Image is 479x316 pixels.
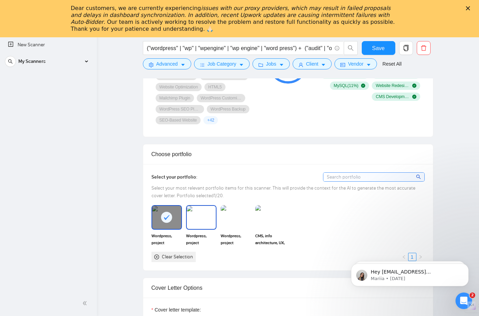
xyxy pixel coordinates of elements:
[8,38,89,52] a: New Scanner
[255,205,286,229] img: portfolio thumbnail image
[239,62,244,67] span: caret-down
[181,62,185,67] span: caret-down
[5,56,16,67] button: search
[187,206,216,229] img: portfolio thumbnail image
[2,38,94,52] li: New Scanner
[298,62,303,67] span: user
[2,55,94,71] li: My Scanners
[200,62,205,67] span: bars
[159,95,190,101] span: Mailchimp Plugin
[334,58,377,69] button: idcardVendorcaret-down
[293,58,332,69] button: userClientcaret-down
[143,58,191,69] button: settingAdvancedcaret-down
[71,5,391,25] i: issues with our proxy providers, which may result in failed proposals and delays in dashboard syn...
[207,117,214,123] span: + 42
[344,41,358,55] button: search
[151,232,182,246] span: Wordpress, project management, content strategy, CRM, SEO, CRO
[417,45,430,51] span: delete
[211,106,246,112] span: WordPress Backup
[279,62,284,67] span: caret-down
[470,293,475,298] span: 2
[399,41,413,55] button: copy
[252,58,290,69] button: folderJobscaret-down
[156,60,178,68] span: Advanced
[159,106,200,112] span: WordPress SEO Plugin
[321,62,326,67] span: caret-down
[417,41,431,55] button: delete
[399,45,413,51] span: copy
[383,60,402,68] a: Reset All
[162,253,193,261] div: Clear Selection
[372,44,385,52] span: Save
[335,46,339,50] span: info-circle
[194,58,250,69] button: barsJob Categorycaret-down
[151,185,415,199] span: Select your most relevant portfolio items for this scanner. This will provide the context for the...
[151,306,201,314] label: Cover letter template:
[186,232,217,246] span: Wordpress, project management, content strategy, CRM, SEO, CRO
[334,83,359,88] span: MySQL ( 11 %)
[266,60,276,68] span: Jobs
[71,5,397,32] div: Dear customers, we are currently experiencing . Our team is actively working to resolve the probl...
[255,232,286,246] span: CMS, info architecture, UX, marketing automation, project management
[151,174,197,180] span: Select your portfolio:
[201,95,241,101] span: WordPress Customization
[376,83,409,88] span: Website Redesign ( 11 %)
[341,249,479,297] iframe: Intercom notifications message
[151,144,425,164] div: Choose portfolio
[154,255,159,259] span: close-circle
[412,95,416,99] span: check-circle
[344,45,357,51] span: search
[82,300,89,307] span: double-left
[455,293,472,309] iframe: Intercom live chat
[221,232,251,246] span: Wordpress, project management, content strategy, CRM, SEO, CRO
[208,84,222,90] span: HTML5
[208,60,236,68] span: Job Category
[412,84,416,88] span: check-circle
[149,62,154,67] span: setting
[376,94,409,99] span: CMS Development ( 9 %)
[348,60,363,68] span: Vendor
[362,41,395,55] button: Save
[466,6,473,10] div: Close
[361,84,365,88] span: check-circle
[5,59,16,64] span: search
[306,60,319,68] span: Client
[323,173,424,181] input: Search portfolio
[366,62,371,67] span: caret-down
[159,84,198,90] span: Website Optimization
[159,117,197,123] span: SEO-Based Website
[258,62,263,67] span: folder
[221,205,251,229] img: portfolio thumbnail image
[416,173,422,181] span: search
[340,62,345,67] span: idcard
[18,55,46,68] span: My Scanners
[147,44,332,52] input: Search Freelance Jobs...
[151,278,425,298] div: Cover Letter Options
